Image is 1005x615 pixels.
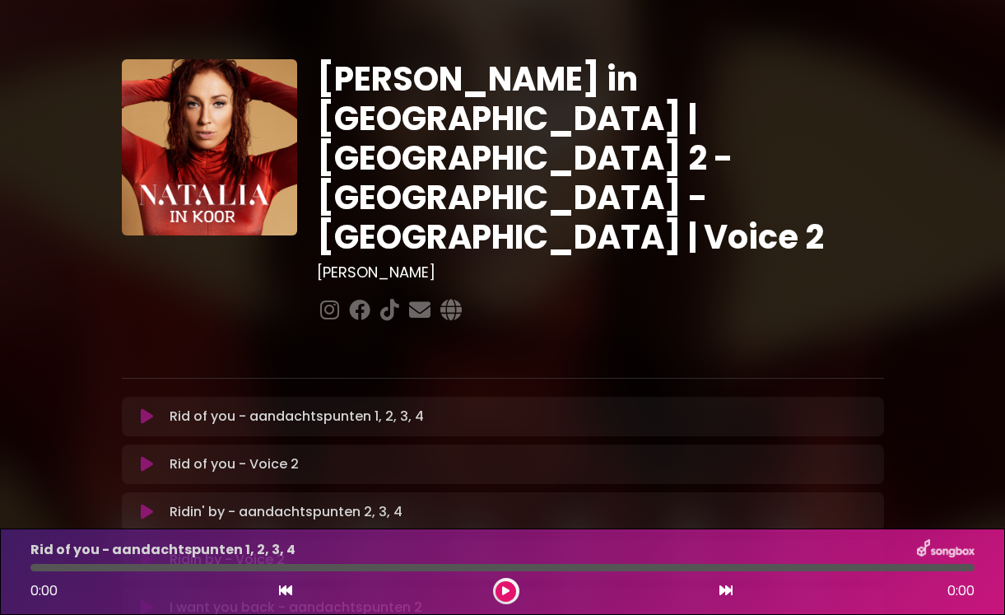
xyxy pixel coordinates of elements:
[317,263,884,282] h3: [PERSON_NAME]
[122,59,298,235] img: YTVS25JmS9CLUqXqkEhs
[947,581,975,601] span: 0:00
[170,502,402,522] p: Ridin' by - aandachtspunten 2, 3, 4
[30,581,58,600] span: 0:00
[170,454,299,474] p: Rid of you - Voice 2
[170,407,424,426] p: Rid of you - aandachtspunten 1, 2, 3, 4
[30,540,295,560] p: Rid of you - aandachtspunten 1, 2, 3, 4
[917,539,975,561] img: songbox-logo-white.png
[317,59,884,257] h1: [PERSON_NAME] in [GEOGRAPHIC_DATA] | [GEOGRAPHIC_DATA] 2 - [GEOGRAPHIC_DATA] - [GEOGRAPHIC_DATA] ...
